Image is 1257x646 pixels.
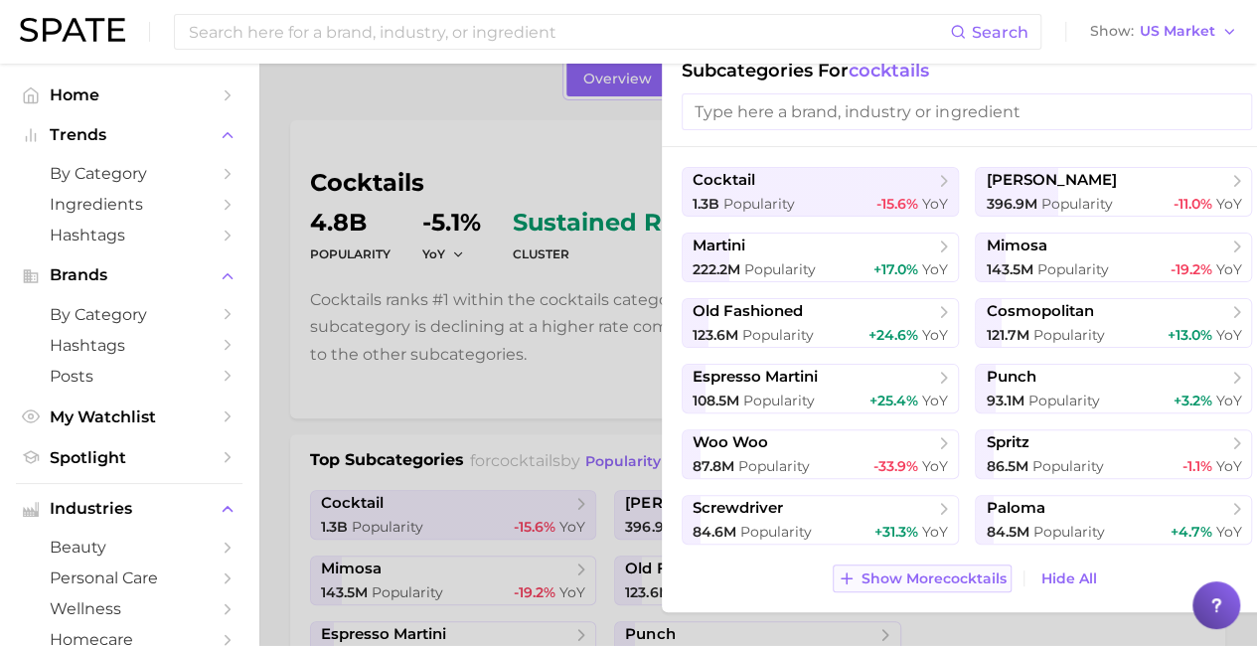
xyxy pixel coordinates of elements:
span: Posts [50,367,209,386]
span: Popularity [723,195,795,213]
span: YoY [1215,392,1241,409]
span: My Watchlist [50,407,209,426]
button: woo woo87.8m Popularity-33.9% YoY [682,429,959,479]
span: -19.2% [1170,260,1211,278]
a: wellness [16,593,242,624]
span: 222.2m [693,260,740,278]
span: YoY [922,260,948,278]
button: Hide All [1036,565,1102,592]
span: YoY [922,392,948,409]
span: 143.5m [986,260,1032,278]
span: woo woo [693,433,768,452]
span: Popularity [1040,195,1112,213]
span: 108.5m [693,392,739,409]
span: Show [1090,26,1134,37]
span: spritz [986,433,1028,452]
span: +4.7% [1170,523,1211,541]
span: YoY [1215,523,1241,541]
input: Type here a brand, industry or ingredient [682,93,1252,130]
span: Spotlight [50,448,209,467]
span: wellness [50,599,209,618]
span: Hide All [1041,570,1097,587]
span: 84.6m [693,523,736,541]
button: paloma84.5m Popularity+4.7% YoY [975,495,1252,545]
span: YoY [1215,195,1241,213]
span: YoY [922,457,948,475]
span: 121.7m [986,326,1028,344]
button: Industries [16,494,242,524]
a: beauty [16,532,242,563]
span: Hashtags [50,226,209,244]
span: Industries [50,500,209,518]
span: by Category [50,305,209,324]
span: Popularity [1032,326,1104,344]
span: US Market [1140,26,1215,37]
span: Popularity [738,457,810,475]
button: old fashioned123.6m Popularity+24.6% YoY [682,298,959,348]
button: [PERSON_NAME]396.9m Popularity-11.0% YoY [975,167,1252,217]
span: cosmopolitan [986,302,1093,321]
a: Hashtags [16,330,242,361]
button: spritz86.5m Popularity-1.1% YoY [975,429,1252,479]
span: Popularity [740,523,812,541]
span: YoY [922,195,948,213]
span: YoY [922,523,948,541]
span: 93.1m [986,392,1023,409]
span: screwdriver [693,499,783,518]
span: YoY [1215,457,1241,475]
span: 84.5m [986,523,1028,541]
button: cocktail1.3b Popularity-15.6% YoY [682,167,959,217]
span: punch [986,368,1035,387]
button: Brands [16,260,242,290]
span: mimosa [986,237,1046,255]
span: -33.9% [873,457,918,475]
span: beauty [50,538,209,557]
span: cocktail [693,171,755,190]
button: cosmopolitan121.7m Popularity+13.0% YoY [975,298,1252,348]
a: Hashtags [16,220,242,250]
a: by Category [16,299,242,330]
button: punch93.1m Popularity+3.2% YoY [975,364,1252,413]
button: ShowUS Market [1085,19,1242,45]
button: Show Morecocktails [833,565,1012,592]
span: -1.1% [1181,457,1211,475]
span: +13.0% [1167,326,1211,344]
span: +17.0% [873,260,918,278]
button: mimosa143.5m Popularity-19.2% YoY [975,233,1252,282]
span: paloma [986,499,1044,518]
button: screwdriver84.6m Popularity+31.3% YoY [682,495,959,545]
span: Popularity [744,260,816,278]
span: cocktails [849,60,929,81]
span: Show More cocktails [862,570,1007,587]
span: YoY [1215,260,1241,278]
span: 87.8m [693,457,734,475]
span: +25.4% [869,392,918,409]
span: Search [972,23,1028,42]
span: [PERSON_NAME] [986,171,1116,190]
span: 396.9m [986,195,1036,213]
a: personal care [16,563,242,593]
span: espresso martini [693,368,818,387]
button: martini222.2m Popularity+17.0% YoY [682,233,959,282]
span: Hashtags [50,336,209,355]
span: Popularity [743,392,815,409]
input: Search here for a brand, industry, or ingredient [187,15,950,49]
button: espresso martini108.5m Popularity+25.4% YoY [682,364,959,413]
button: Trends [16,120,242,150]
img: SPATE [20,18,125,42]
span: +31.3% [874,523,918,541]
span: martini [693,237,745,255]
span: old fashioned [693,302,803,321]
span: 1.3b [693,195,719,213]
span: 86.5m [986,457,1027,475]
span: YoY [1215,326,1241,344]
span: -11.0% [1173,195,1211,213]
a: Ingredients [16,189,242,220]
span: YoY [922,326,948,344]
a: Home [16,80,242,110]
span: Ingredients [50,195,209,214]
a: My Watchlist [16,402,242,432]
span: +24.6% [868,326,918,344]
span: Popularity [1031,457,1103,475]
span: personal care [50,568,209,587]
